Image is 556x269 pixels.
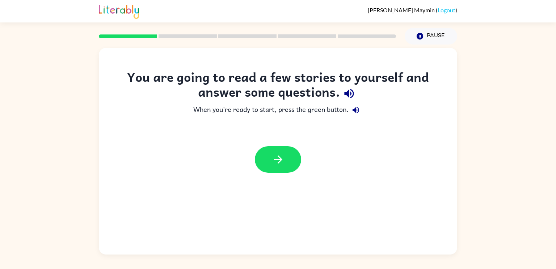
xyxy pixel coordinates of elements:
[113,103,443,117] div: When you're ready to start, press the green button.
[438,7,455,13] a: Logout
[405,28,457,45] button: Pause
[113,70,443,103] div: You are going to read a few stories to yourself and answer some questions.
[368,7,436,13] span: [PERSON_NAME] Maymin
[99,3,139,19] img: Literably
[368,7,457,13] div: ( )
